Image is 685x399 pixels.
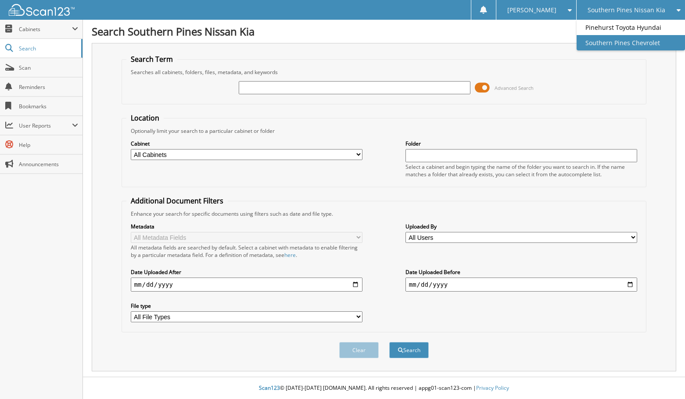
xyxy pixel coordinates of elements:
button: Clear [339,342,379,358]
input: end [405,278,638,292]
legend: Search Term [126,54,177,64]
div: Optionally limit your search to a particular cabinet or folder [126,127,642,135]
button: Search [389,342,429,358]
label: Uploaded By [405,223,638,230]
a: Pinehurst Toyota Hyundai [577,20,685,35]
label: Folder [405,140,638,147]
input: start [131,278,363,292]
label: Date Uploaded Before [405,268,638,276]
span: Advanced Search [495,85,534,91]
h1: Search Southern Pines Nissan Kia [92,24,676,39]
label: Cabinet [131,140,363,147]
span: Cabinets [19,25,72,33]
span: Reminders [19,83,78,91]
label: Metadata [131,223,363,230]
span: [PERSON_NAME] [507,7,556,13]
span: Announcements [19,160,78,168]
div: Select a cabinet and begin typing the name of the folder you want to search in. If the name match... [405,163,638,178]
span: User Reports [19,122,72,129]
iframe: Chat Widget [641,357,685,399]
span: Help [19,141,78,149]
div: © [DATE]-[DATE] [DOMAIN_NAME]. All rights reserved | appg01-scan123-com | [83,378,685,399]
legend: Additional Document Filters [126,196,228,206]
div: Searches all cabinets, folders, files, metadata, and keywords [126,68,642,76]
div: Enhance your search for specific documents using filters such as date and file type. [126,210,642,217]
a: Privacy Policy [476,384,509,392]
a: here [284,251,296,259]
a: Southern Pines Chevrolet [577,35,685,50]
div: All metadata fields are searched by default. Select a cabinet with metadata to enable filtering b... [131,244,363,259]
span: Bookmarks [19,103,78,110]
legend: Location [126,113,164,123]
span: Southern Pines Nissan Kia [588,7,665,13]
label: File type [131,302,363,310]
span: Search [19,45,77,52]
span: Scan [19,64,78,71]
span: Scan123 [259,384,280,392]
img: scan123-logo-white.svg [9,4,75,16]
label: Date Uploaded After [131,268,363,276]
